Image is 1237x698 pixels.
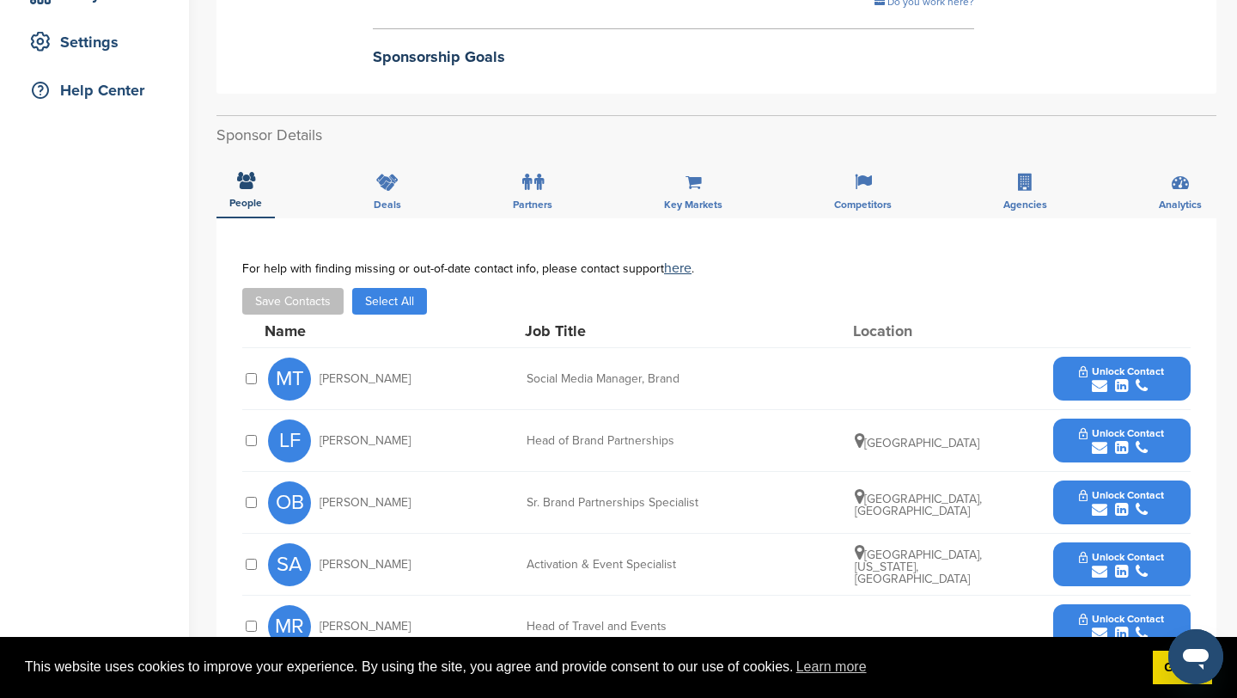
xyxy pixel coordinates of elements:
h2: Sponsorship Goals [373,46,974,69]
div: Job Title [525,323,783,339]
h2: Sponsor Details [216,124,1216,147]
span: [PERSON_NAME] [320,621,411,633]
span: [PERSON_NAME] [320,559,411,571]
span: Analytics [1159,199,1202,210]
div: Location [853,323,982,339]
iframe: Button to launch messaging window [1168,629,1223,684]
div: Help Center [26,75,172,106]
span: Competitors [834,199,892,210]
span: [GEOGRAPHIC_DATA] [855,436,979,450]
span: [PERSON_NAME] [320,435,411,447]
span: Unlock Contact [1079,551,1164,563]
span: Unlock Contact [1079,489,1164,501]
span: People [229,198,262,208]
div: Head of Brand Partnerships [527,435,784,447]
span: Unlock Contact [1079,613,1164,625]
button: Unlock Contact [1058,477,1185,529]
span: MR [268,605,311,648]
span: This website uses cookies to improve your experience. By using the site, you agree and provide co... [25,654,1139,680]
span: Deals [374,199,401,210]
div: Head of Travel and Events [527,621,784,633]
span: [PERSON_NAME] [320,373,411,385]
button: Unlock Contact [1058,539,1185,591]
span: MT [268,358,311,401]
button: Save Contacts [242,288,344,315]
span: OB [268,481,311,524]
a: learn more about cookies [794,654,869,680]
span: [GEOGRAPHIC_DATA], [US_STATE], [GEOGRAPHIC_DATA] [855,548,982,586]
span: Agencies [1003,199,1047,210]
a: Help Center [17,70,172,110]
div: Sr. Brand Partnerships Specialist [527,497,784,509]
div: Settings [26,27,172,58]
span: LF [268,419,311,462]
span: [GEOGRAPHIC_DATA], [GEOGRAPHIC_DATA] [855,492,982,518]
a: here [664,260,692,277]
span: Key Markets [664,199,722,210]
span: [PERSON_NAME] [320,497,411,509]
a: Settings [17,22,172,62]
button: Unlock Contact [1058,353,1185,405]
a: dismiss cookie message [1153,651,1212,685]
div: Activation & Event Specialist [527,559,784,571]
span: SA [268,543,311,586]
span: Unlock Contact [1079,427,1164,439]
button: Unlock Contact [1058,601,1185,652]
button: Select All [352,288,427,315]
div: Social Media Manager, Brand [527,373,784,385]
div: For help with finding missing or out-of-date contact info, please contact support . [242,261,1191,275]
span: Unlock Contact [1079,365,1164,377]
button: Unlock Contact [1058,415,1185,467]
span: Partners [513,199,552,210]
div: Name [265,323,454,339]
